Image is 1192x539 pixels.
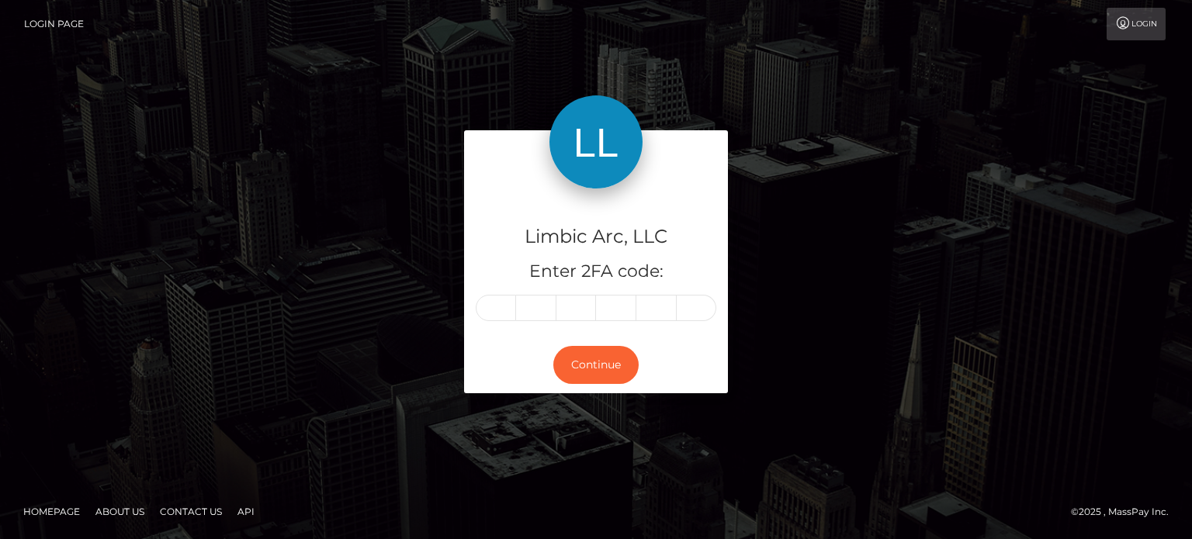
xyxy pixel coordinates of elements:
[17,499,86,523] a: Homepage
[154,499,228,523] a: Contact Us
[553,346,639,384] button: Continue
[89,499,151,523] a: About Us
[549,95,643,188] img: Limbic Arc, LLC
[1071,503,1180,520] div: © 2025 , MassPay Inc.
[24,8,84,40] a: Login Page
[476,223,716,250] h4: Limbic Arc, LLC
[476,260,716,284] h5: Enter 2FA code:
[1107,8,1166,40] a: Login
[231,499,261,523] a: API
